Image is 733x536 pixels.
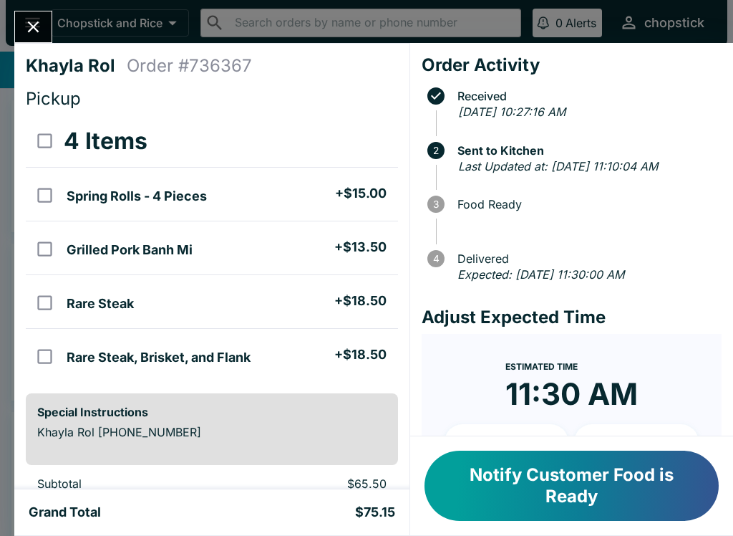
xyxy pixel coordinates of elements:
text: 3 [433,198,439,210]
span: Estimated Time [505,361,578,372]
button: + 20 [574,424,699,460]
h3: 4 Items [64,127,147,155]
text: 2 [433,145,439,156]
h5: Rare Steak [67,295,134,312]
span: Sent to Kitchen [450,144,722,157]
h5: + $15.00 [335,185,387,202]
time: 11:30 AM [505,375,638,413]
table: orders table [26,115,398,382]
h5: Rare Steak, Brisket, and Flank [67,349,251,366]
h5: Grilled Pork Banh Mi [67,241,193,259]
em: Last Updated at: [DATE] 11:10:04 AM [458,159,658,173]
h4: Adjust Expected Time [422,307,722,328]
button: Notify Customer Food is Ready [424,451,719,521]
p: Khayla Rol [PHONE_NUMBER] [37,425,387,439]
span: Delivered [450,252,722,265]
h4: Order # 736367 [127,55,252,77]
h5: $75.15 [355,504,395,521]
em: [DATE] 10:27:16 AM [458,105,565,119]
h5: Spring Rolls - 4 Pieces [67,188,207,205]
h5: + $18.50 [334,346,387,363]
button: + 10 [445,424,569,460]
span: Food Ready [450,198,722,211]
span: Received [450,90,722,102]
h5: + $13.50 [334,239,387,256]
span: Pickup [26,88,81,109]
h5: Grand Total [29,504,101,521]
button: Close [15,11,52,42]
text: 4 [432,253,439,264]
p: Subtotal [37,477,223,491]
h6: Special Instructions [37,405,387,419]
p: $65.50 [246,477,386,491]
h4: Khayla Rol [26,55,127,77]
h4: Order Activity [422,54,722,76]
h5: + $18.50 [334,292,387,310]
em: Expected: [DATE] 11:30:00 AM [457,267,624,282]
